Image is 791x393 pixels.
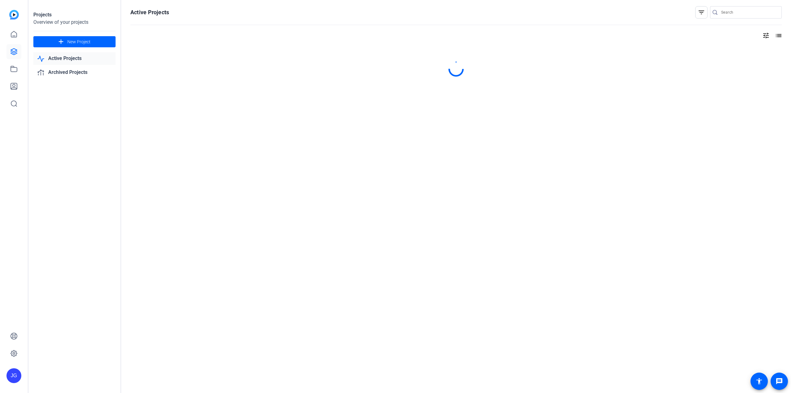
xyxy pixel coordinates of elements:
button: New Project [33,36,116,47]
div: Overview of your projects [33,19,116,26]
div: Projects [33,11,116,19]
mat-icon: list [774,32,782,39]
input: Search [721,9,777,16]
a: Archived Projects [33,66,116,79]
mat-icon: message [776,378,783,385]
a: Active Projects [33,52,116,65]
h1: Active Projects [130,9,169,16]
span: New Project [67,39,91,45]
mat-icon: add [57,38,65,46]
mat-icon: accessibility [755,378,763,385]
mat-icon: tune [762,32,770,39]
img: blue-gradient.svg [9,10,19,19]
div: JG [6,368,21,383]
mat-icon: filter_list [698,9,705,16]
